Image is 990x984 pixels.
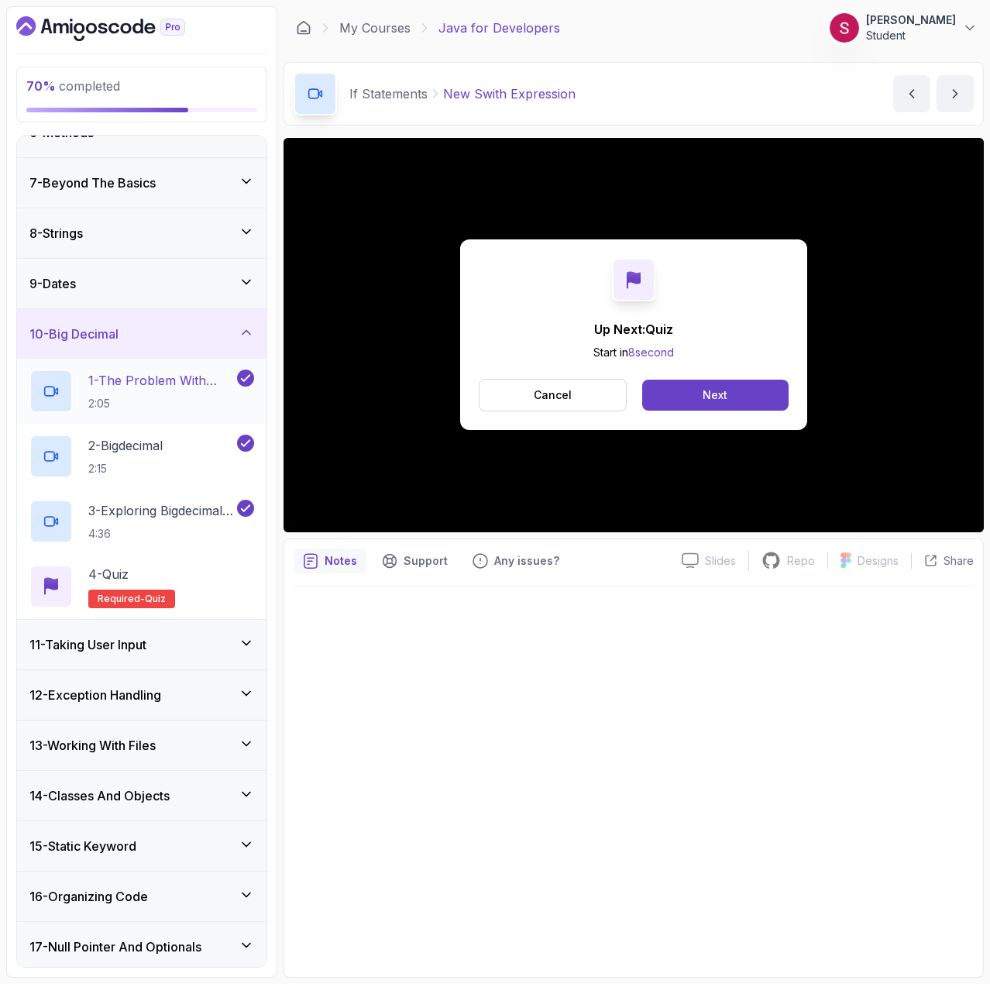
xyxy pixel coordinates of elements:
[17,670,266,720] button: 12-Exception Handling
[944,553,974,569] p: Share
[88,526,234,542] p: 4:36
[29,325,119,343] h3: 10 - Big Decimal
[29,887,148,906] h3: 16 - Organizing Code
[29,174,156,192] h3: 7 - Beyond The Basics
[17,821,266,871] button: 15-Static Keyword
[17,771,266,821] button: 14-Classes And Objects
[866,12,956,28] p: [PERSON_NAME]
[325,553,357,569] p: Notes
[858,553,899,569] p: Designs
[829,12,978,43] button: user profile image[PERSON_NAME]Student
[29,500,254,543] button: 3-Exploring Bigdecimal Methods4:36
[17,309,266,359] button: 10-Big Decimal
[29,435,254,478] button: 2-Bigdecimal2:15
[787,553,815,569] p: Repo
[16,16,221,41] a: Dashboard
[705,553,736,569] p: Slides
[404,553,448,569] p: Support
[29,736,156,755] h3: 13 - Working With Files
[29,686,161,704] h3: 12 - Exception Handling
[17,259,266,308] button: 9-Dates
[339,19,411,37] a: My Courses
[494,553,559,569] p: Any issues?
[534,387,572,403] p: Cancel
[26,78,120,94] span: completed
[479,379,627,411] button: Cancel
[642,380,789,411] button: Next
[438,19,560,37] p: Java for Developers
[98,593,145,605] span: Required-
[29,837,136,855] h3: 15 - Static Keyword
[29,565,254,608] button: 4-QuizRequired-quiz
[29,635,146,654] h3: 11 - Taking User Input
[88,461,163,477] p: 2:15
[26,78,56,94] span: 70 %
[17,922,266,972] button: 17-Null Pointer And Optionals
[29,938,201,956] h3: 17 - Null Pointer And Optionals
[593,345,674,360] p: Start in
[284,138,984,532] iframe: 11 - New Swith Expression
[17,158,266,208] button: 7-Beyond The Basics
[349,84,428,103] p: If Statements
[294,549,366,573] button: notes button
[443,84,576,103] p: New Swith Expression
[17,721,266,770] button: 13-Working With Files
[703,387,727,403] div: Next
[29,786,170,805] h3: 14 - Classes And Objects
[29,224,83,243] h3: 8 - Strings
[866,28,956,43] p: Student
[88,436,163,455] p: 2 - Bigdecimal
[17,872,266,921] button: 16-Organizing Code
[830,13,859,43] img: user profile image
[893,75,930,112] button: previous content
[29,274,76,293] h3: 9 - Dates
[911,553,974,569] button: Share
[17,208,266,258] button: 8-Strings
[296,20,311,36] a: Dashboard
[373,549,457,573] button: Support button
[628,346,674,359] span: 8 second
[463,549,569,573] button: Feedback button
[17,620,266,669] button: 11-Taking User Input
[937,75,974,112] button: next content
[88,565,129,583] p: 4 - Quiz
[88,371,234,390] p: 1 - The Problem With Double
[88,396,234,411] p: 2:05
[88,501,234,520] p: 3 - Exploring Bigdecimal Methods
[145,593,166,605] span: quiz
[593,320,674,339] p: Up Next: Quiz
[29,370,254,413] button: 1-The Problem With Double2:05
